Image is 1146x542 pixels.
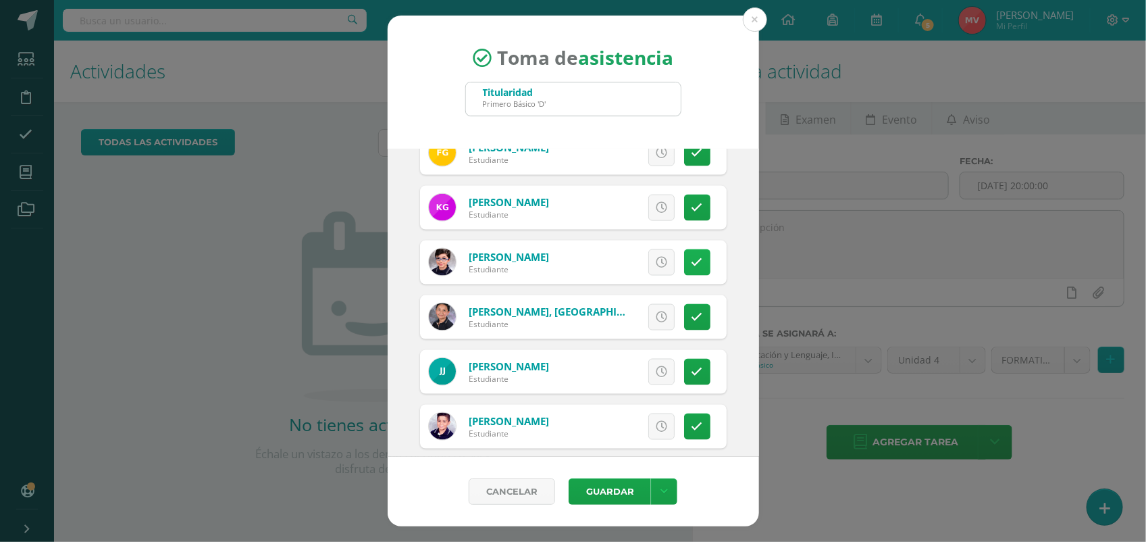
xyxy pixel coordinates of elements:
[483,86,546,99] div: Titularidad
[469,250,549,264] a: [PERSON_NAME]
[466,82,681,116] input: Busca un grado o sección aquí...
[429,139,456,166] img: d3ae15decd245446f513bc94b8509a37.png
[469,209,549,220] div: Estudiante
[569,478,651,505] button: Guardar
[578,45,673,71] strong: asistencia
[469,373,549,385] div: Estudiante
[469,305,658,318] a: [PERSON_NAME], [GEOGRAPHIC_DATA]
[469,428,549,439] div: Estudiante
[429,303,456,330] img: 73bdfdf0733405c5fa131d0b2954e567.png
[469,318,631,330] div: Estudiante
[469,264,549,275] div: Estudiante
[743,7,767,32] button: Close (Esc)
[469,360,549,373] a: [PERSON_NAME]
[429,249,456,276] img: 583f43e9b35a4f109f0f8a95ee7cbb63.png
[429,194,456,221] img: 7625bd284f0668f136486bcaa2edf216.png
[469,414,549,428] a: [PERSON_NAME]
[469,478,555,505] a: Cancelar
[429,358,456,385] img: 0776a94fd6da271c1982f8427c06120b.png
[469,154,549,166] div: Estudiante
[469,195,549,209] a: [PERSON_NAME]
[483,99,546,109] div: Primero Básico 'D'
[497,45,673,71] span: Toma de
[429,413,456,440] img: e8736ace2f9b6fa57e1703d56b61885e.png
